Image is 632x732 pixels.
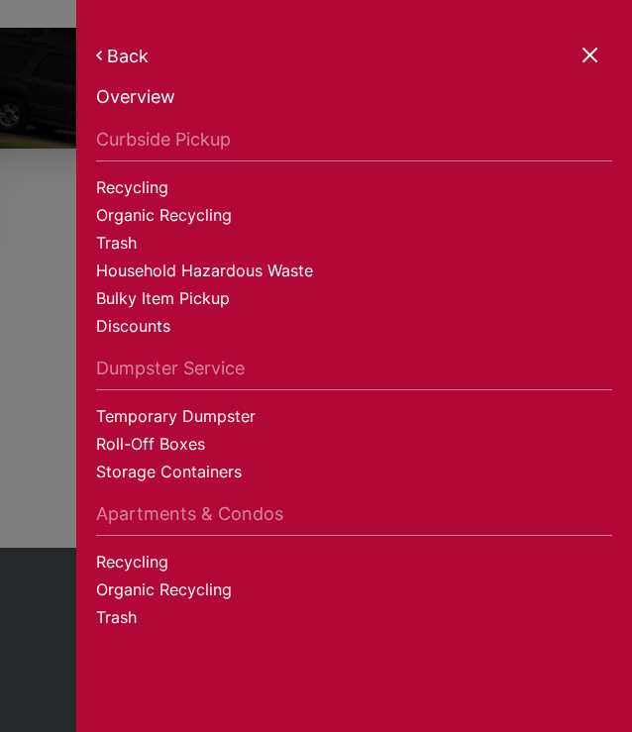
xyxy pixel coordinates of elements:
a: Apartments & Condos [96,503,612,536]
a: Trash [96,232,612,260]
a: Household Hazardous Waste [96,260,612,287]
a: Organic Recycling [96,204,612,232]
a: Trash [96,606,612,634]
a: Back [96,46,612,66]
a: Organic Recycling [96,578,612,606]
a: Discounts [96,315,612,343]
a: Roll-Off Boxes [96,433,612,461]
a: Curbside Pickup [96,129,612,161]
a: Overview [96,86,612,114]
a: Recycling [96,176,612,204]
a: Storage Containers [96,461,612,488]
a: Recycling [96,551,612,578]
a: Temporary Dumpster [96,405,612,433]
a: Dumpster Service [96,358,612,390]
a: Bulky Item Pickup [96,287,612,315]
